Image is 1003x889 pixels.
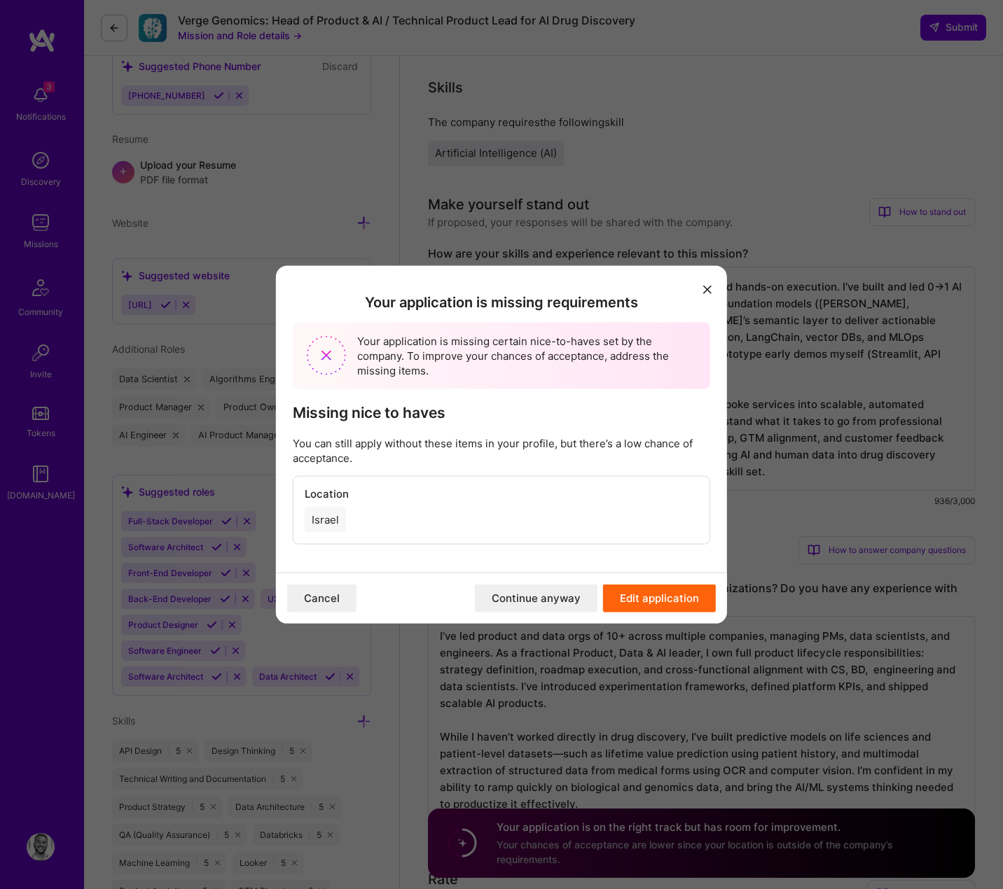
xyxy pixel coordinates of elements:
[276,266,727,624] div: modal
[293,294,710,311] h2: Your application is missing requirements
[703,285,712,293] i: icon Close
[305,487,698,500] h4: Location
[293,322,710,388] div: Your application is missing certain nice-to-haves set by the company. To improve your chances of ...
[305,507,346,532] div: Israel
[287,584,357,612] button: Cancel
[475,584,597,612] button: Continue anyway
[603,584,716,612] button: Edit application
[293,403,710,421] h3: Missing nice to haves
[307,336,346,375] img: Missing requirements
[293,435,710,465] p: You can still apply without these items in your profile, but there’s a low chance of acceptance.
